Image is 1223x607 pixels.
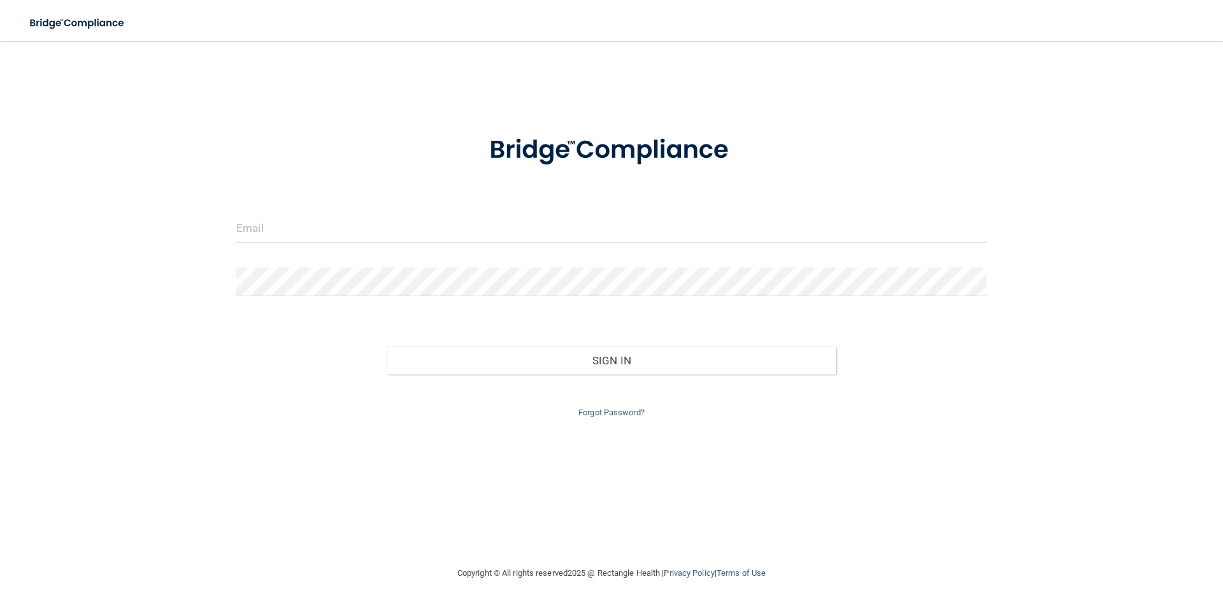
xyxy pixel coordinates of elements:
[379,553,844,594] div: Copyright © All rights reserved 2025 @ Rectangle Health | |
[664,568,714,578] a: Privacy Policy
[578,408,645,417] a: Forgot Password?
[387,346,837,375] button: Sign In
[463,117,760,183] img: bridge_compliance_login_screen.278c3ca4.svg
[19,10,136,36] img: bridge_compliance_login_screen.278c3ca4.svg
[717,568,766,578] a: Terms of Use
[236,214,987,243] input: Email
